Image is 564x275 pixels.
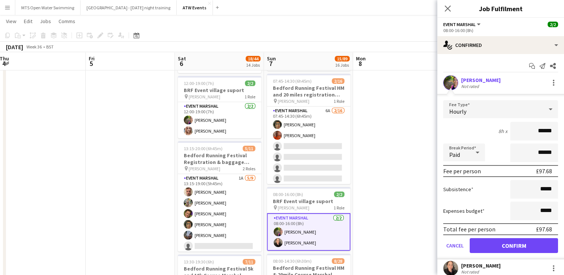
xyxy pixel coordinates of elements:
[267,213,350,251] app-card-role: Event Marshal2/208:00-16:00 (8h)[PERSON_NAME][PERSON_NAME]
[178,76,261,138] app-job-card: 12:00-19:00 (7h)2/2BRF Event village suport [PERSON_NAME]1 RoleEvent Marshal2/212:00-19:00 (7h)[P...
[443,167,481,175] div: Fee per person
[355,59,366,68] span: 8
[21,16,35,26] a: Edit
[59,18,75,25] span: Comms
[443,225,495,233] div: Total fee per person
[184,80,214,86] span: 12:00-19:00 (7h)
[335,62,349,68] div: 16 Jobs
[243,166,255,171] span: 2 Roles
[245,80,255,86] span: 2/2
[443,22,476,27] span: Event Marshal
[356,55,366,62] span: Mon
[437,4,564,13] h3: Job Fulfilment
[536,167,552,175] div: £97.68
[278,98,309,104] span: [PERSON_NAME]
[25,44,43,50] span: Week 36
[267,74,350,184] app-job-card: 07:45-14:30 (6h45m)2/16Bedford Running Festival HM and 20 miles registration baggagge and t- shir...
[189,94,220,99] span: [PERSON_NAME]
[177,59,186,68] span: 6
[178,152,261,165] h3: Bedford Running Festival Registration & baggage marshal
[498,128,507,135] div: 8h x
[89,55,95,62] span: Fri
[267,198,350,205] h3: BRF Event village suport
[3,16,19,26] a: View
[246,56,261,61] span: 18/44
[243,146,255,151] span: 5/11
[56,16,78,26] a: Comms
[332,78,344,84] span: 2/16
[266,59,276,68] span: 7
[334,192,344,197] span: 2/2
[246,62,260,68] div: 14 Jobs
[189,166,220,171] span: [PERSON_NAME]
[24,18,32,25] span: Edit
[334,98,344,104] span: 1 Role
[461,83,480,89] div: Not rated
[443,186,473,193] label: Subsistence
[449,151,460,158] span: Paid
[177,0,213,15] button: ATW Events
[267,187,350,251] app-job-card: 08:00-16:00 (8h)2/2BRF Event village suport [PERSON_NAME]1 RoleEvent Marshal2/208:00-16:00 (8h)[P...
[332,258,344,264] span: 8/28
[184,146,223,151] span: 13:15-20:00 (6h45m)
[335,56,350,61] span: 15/89
[334,205,344,211] span: 1 Role
[461,262,501,269] div: [PERSON_NAME]
[437,36,564,54] div: Confirmed
[243,259,255,265] span: 7/11
[178,87,261,94] h3: BRF Event village suport
[184,259,214,265] span: 13:30-19:30 (6h)
[548,22,558,27] span: 2/2
[443,22,482,27] button: Event Marshal
[273,258,312,264] span: 08:00-14:30 (6h30m)
[178,141,261,252] app-job-card: 13:15-20:00 (6h45m)5/11Bedford Running Festival Registration & baggage marshal [PERSON_NAME]2 Rol...
[470,238,558,253] button: Confirm
[536,225,552,233] div: £97.68
[278,205,309,211] span: [PERSON_NAME]
[267,55,276,62] span: Sun
[273,192,303,197] span: 08:00-16:00 (8h)
[461,77,501,83] div: [PERSON_NAME]
[443,28,558,33] div: 08:00-16:00 (8h)
[88,59,95,68] span: 5
[443,208,485,214] label: Expenses budget
[461,269,480,275] div: Not rated
[273,78,312,84] span: 07:45-14:30 (6h45m)
[6,43,23,51] div: [DATE]
[81,0,177,15] button: [GEOGRAPHIC_DATA] - [DATE] night training
[37,16,54,26] a: Jobs
[15,0,81,15] button: MTS Open Water Swimming
[443,238,467,253] button: Cancel
[178,102,261,138] app-card-role: Event Marshal2/212:00-19:00 (7h)[PERSON_NAME][PERSON_NAME]
[267,85,350,98] h3: Bedford Running Festival HM and 20 miles registration baggagge and t- shirts
[40,18,51,25] span: Jobs
[245,94,255,99] span: 1 Role
[178,55,186,62] span: Sat
[46,44,54,50] div: BST
[6,18,16,25] span: View
[449,108,466,115] span: Hourly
